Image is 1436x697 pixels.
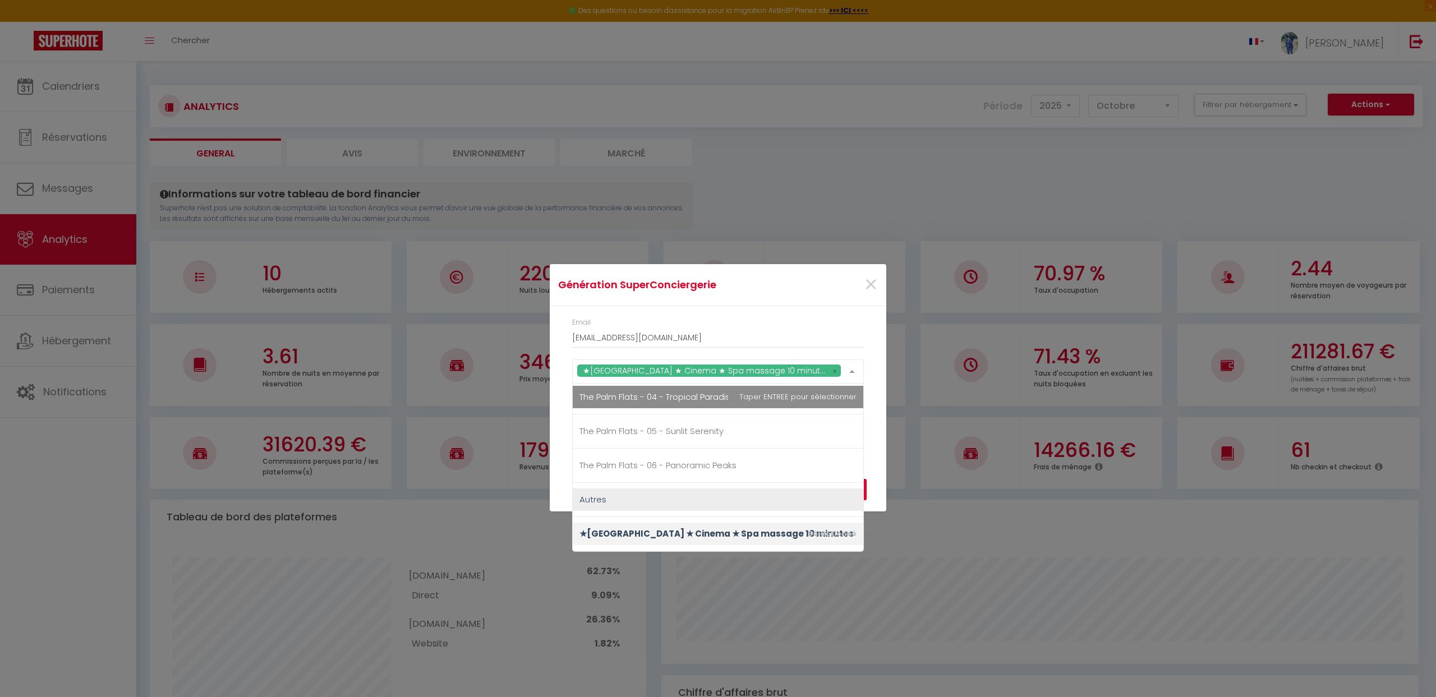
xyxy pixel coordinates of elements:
button: Close [864,273,878,297]
span: The Palm Flats - 04 - Tropical Paradise [579,391,736,403]
span: ★[GEOGRAPHIC_DATA] ★ Cinema ★ Spa massage 10 minutes [579,528,854,539]
span: ★[GEOGRAPHIC_DATA] ★ Cinema ★ Spa massage 10 minutes [583,365,830,376]
label: Email [572,317,591,328]
span: The Palm Flats - 05 - Sunlit Serenity [579,425,724,437]
span: The Palm Flats - 06 - Panoramic Peaks [579,459,737,471]
span: × [864,268,878,302]
h4: Génération SuperConciergerie [558,277,766,293]
span: Autres [579,493,606,505]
